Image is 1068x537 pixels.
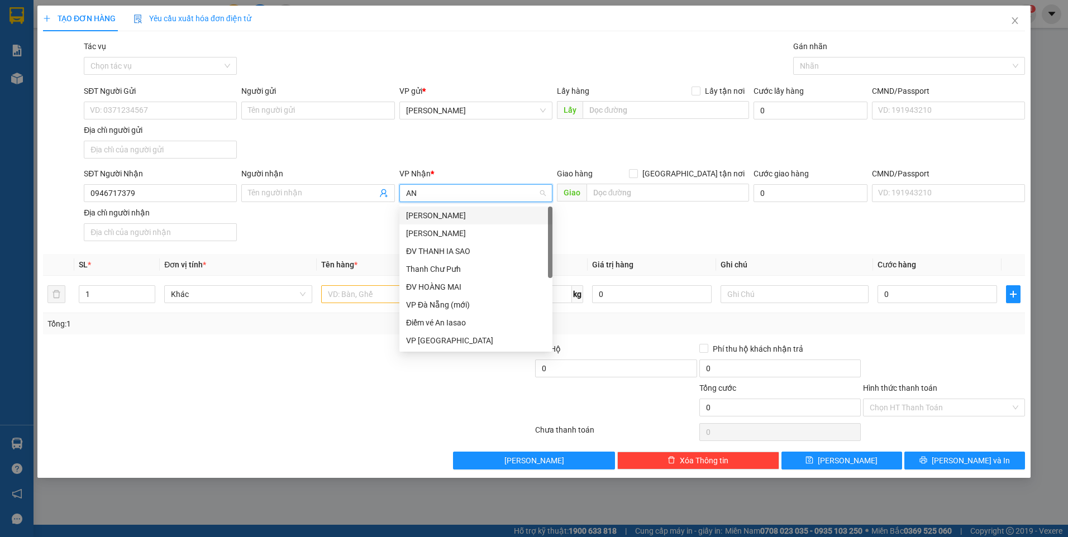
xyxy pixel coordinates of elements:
[399,314,552,332] div: Điểm vé An Iasao
[818,454,878,467] span: [PERSON_NAME]
[781,452,902,469] button: save[PERSON_NAME]
[399,260,552,278] div: Thanh Chư Pưh
[43,15,51,22] span: plus
[535,344,561,353] span: Thu Hộ
[133,15,142,23] img: icon
[680,454,728,467] span: Xóa Thông tin
[904,452,1025,469] button: printer[PERSON_NAME] và In
[399,169,431,178] span: VP Nhận
[84,207,237,219] div: Địa chỉ người nhận
[406,299,546,311] div: VP Đà Nẵng (mới)
[241,167,394,180] div: Người nhận
[406,227,546,239] div: [PERSON_NAME]
[863,383,937,392] label: Hình thức thanh toán
[84,42,106,51] label: Tác vụ
[406,281,546,293] div: ĐV HOÀNG MAI
[699,383,736,392] span: Tổng cước
[592,285,712,303] input: 0
[84,85,237,97] div: SĐT Người Gửi
[84,124,237,136] div: Địa chỉ người gửi
[932,454,1010,467] span: [PERSON_NAME] và In
[504,454,564,467] span: [PERSON_NAME]
[399,85,552,97] div: VP gửi
[716,254,873,276] th: Ghi chú
[47,285,65,303] button: delete
[133,14,251,23] span: Yêu cầu xuất hóa đơn điện tử
[84,167,237,180] div: SĐT Người Nhận
[872,85,1025,97] div: CMND/Passport
[399,207,552,224] div: Lê Đại Hành
[241,85,394,97] div: Người gửi
[453,452,615,469] button: [PERSON_NAME]
[84,223,237,241] input: Địa chỉ của người nhận
[1006,285,1021,303] button: plus
[399,278,552,296] div: ĐV HOÀNG MAI
[919,456,927,465] span: printer
[872,167,1025,180] div: CMND/Passport
[399,242,552,260] div: ĐV THANH IA SAO
[557,101,583,119] span: Lấy
[592,260,633,269] span: Giá trị hàng
[587,184,750,202] input: Dọc đường
[406,334,546,347] div: VP [GEOGRAPHIC_DATA]
[171,286,306,303] span: Khác
[572,285,583,303] span: kg
[43,14,116,23] span: TẠO ĐƠN HÀNG
[321,260,357,269] span: Tên hàng
[321,285,469,303] input: VD: Bàn, Ghế
[399,332,552,349] div: VP Đà Nẵng
[617,452,779,469] button: deleteXóa Thông tin
[754,87,804,95] label: Cước lấy hàng
[805,456,813,465] span: save
[999,6,1031,37] button: Close
[700,85,749,97] span: Lấy tận nơi
[1007,290,1020,299] span: plus
[708,343,808,355] span: Phí thu hộ khách nhận trả
[754,184,867,202] input: Cước giao hàng
[754,102,867,119] input: Cước lấy hàng
[406,263,546,275] div: Thanh Chư Pưh
[406,102,546,119] span: Phan Đình Phùng
[638,167,749,180] span: [GEOGRAPHIC_DATA] tận nơi
[406,245,546,257] div: ĐV THANH IA SAO
[557,87,589,95] span: Lấy hàng
[84,141,237,159] input: Địa chỉ của người gửi
[721,285,869,303] input: Ghi Chú
[793,42,827,51] label: Gán nhãn
[754,169,809,178] label: Cước giao hàng
[164,260,206,269] span: Đơn vị tính
[379,189,388,198] span: user-add
[399,224,552,242] div: Phan Đình Phùng
[399,296,552,314] div: VP Đà Nẵng (mới)
[406,209,546,222] div: [PERSON_NAME]
[79,260,88,269] span: SL
[878,260,916,269] span: Cước hàng
[557,184,587,202] span: Giao
[667,456,675,465] span: delete
[406,317,546,329] div: Điểm vé An Iasao
[47,318,412,330] div: Tổng: 1
[534,424,698,443] div: Chưa thanh toán
[1010,16,1019,25] span: close
[557,169,593,178] span: Giao hàng
[583,101,750,119] input: Dọc đường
